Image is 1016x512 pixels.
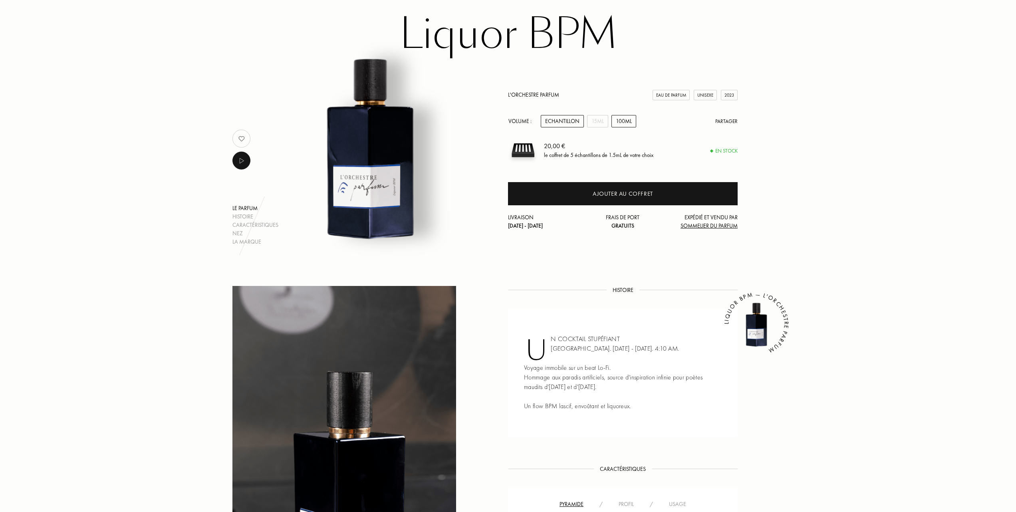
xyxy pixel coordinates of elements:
a: L'Orchestre Parfum [508,91,559,98]
div: Usage [661,500,694,508]
span: Gratuits [611,222,634,229]
div: Volume : [508,115,536,127]
div: Frais de port [585,213,661,230]
div: Pyramide [552,500,591,508]
div: Echantillon [541,115,584,127]
div: / [591,500,611,508]
img: no_like_p.png [234,131,250,147]
div: Expédié et vendu par [661,213,738,230]
div: Partager [715,117,738,125]
div: En stock [710,147,738,155]
div: le coffret de 5 échantillons de 1.5mL de votre choix [544,151,653,159]
div: Ajouter au coffret [593,189,653,198]
img: sample box [508,135,538,165]
div: 15mL [587,115,608,127]
div: Eau de Parfum [653,90,690,101]
span: [DATE] - [DATE] [508,222,543,229]
img: music_play.png [236,156,246,166]
img: Liquor BPM [732,300,780,348]
div: Unisexe [694,90,717,101]
div: Nez [232,229,278,238]
div: 2023 [721,90,738,101]
h1: Liquor BPM [308,12,708,56]
div: 20,00 € [544,141,653,151]
div: La marque [232,238,278,246]
div: / [642,500,661,508]
div: Le parfum [232,204,278,212]
div: Caractéristiques [232,221,278,229]
div: Histoire [232,212,278,221]
span: Sommelier du Parfum [681,222,738,229]
div: Livraison [508,213,585,230]
div: 100mL [611,115,636,127]
img: Liquor BPM L'Orchestre Parfum [272,48,469,246]
div: UN COCKTAIL STUPÉFIANT [GEOGRAPHIC_DATA]. [DATE] - [DATE]. 4:10 AM. Voyage immobile sur un beat L... [508,308,738,437]
div: Profil [611,500,642,508]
